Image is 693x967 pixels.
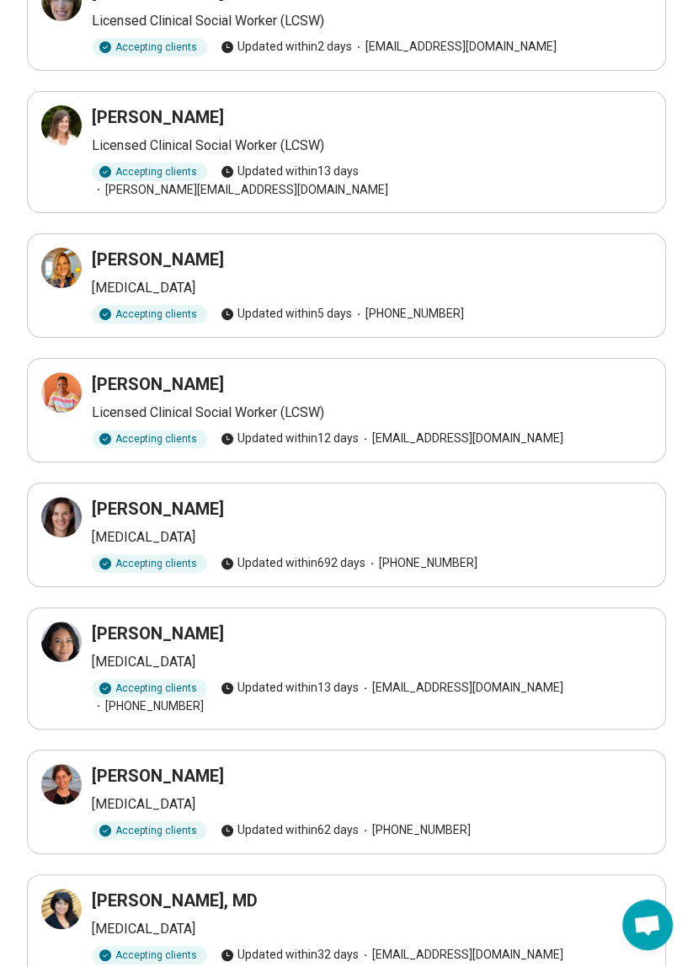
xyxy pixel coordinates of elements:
[92,652,652,672] p: [MEDICAL_DATA]
[359,946,563,964] span: [EMAIL_ADDRESS][DOMAIN_NAME]
[92,679,207,697] div: Accepting clients
[92,105,224,129] h3: [PERSON_NAME]
[221,946,359,964] span: Updated within 32 days
[92,372,224,396] h3: [PERSON_NAME]
[221,679,359,697] span: Updated within 13 days
[92,278,652,298] p: [MEDICAL_DATA]
[221,554,365,572] span: Updated within 692 days
[92,554,207,573] div: Accepting clients
[221,430,359,447] span: Updated within 12 days
[92,889,258,912] h3: [PERSON_NAME], MD
[221,163,359,180] span: Updated within 13 days
[92,794,652,815] p: [MEDICAL_DATA]
[622,900,673,950] a: Open chat
[221,305,352,323] span: Updated within 5 days
[352,305,464,323] span: [PHONE_NUMBER]
[92,622,224,645] h3: [PERSON_NAME]
[92,305,207,323] div: Accepting clients
[92,430,207,448] div: Accepting clients
[92,248,224,271] h3: [PERSON_NAME]
[92,136,652,156] p: Licensed Clinical Social Worker (LCSW)
[359,821,471,839] span: [PHONE_NUMBER]
[92,697,204,715] span: [PHONE_NUMBER]
[92,919,652,939] p: [MEDICAL_DATA]
[92,38,207,56] div: Accepting clients
[359,679,563,697] span: [EMAIL_ADDRESS][DOMAIN_NAME]
[92,527,652,548] p: [MEDICAL_DATA]
[92,497,224,521] h3: [PERSON_NAME]
[221,821,359,839] span: Updated within 62 days
[352,38,557,56] span: [EMAIL_ADDRESS][DOMAIN_NAME]
[92,11,652,31] p: Licensed Clinical Social Worker (LCSW)
[92,163,207,181] div: Accepting clients
[92,946,207,964] div: Accepting clients
[92,821,207,840] div: Accepting clients
[365,554,477,572] span: [PHONE_NUMBER]
[92,764,224,788] h3: [PERSON_NAME]
[92,181,388,199] span: [PERSON_NAME][EMAIL_ADDRESS][DOMAIN_NAME]
[92,403,652,423] p: Licensed Clinical Social Worker (LCSW)
[359,430,563,447] span: [EMAIL_ADDRESS][DOMAIN_NAME]
[221,38,352,56] span: Updated within 2 days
